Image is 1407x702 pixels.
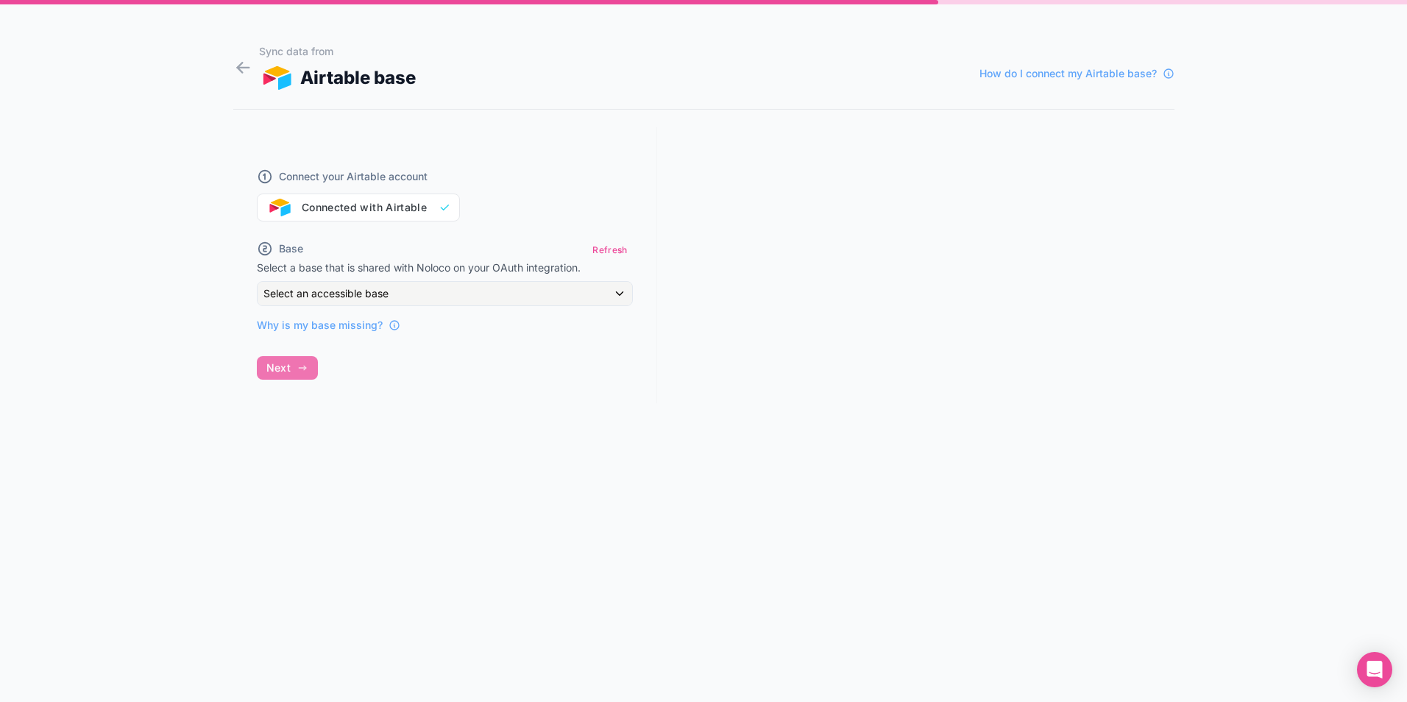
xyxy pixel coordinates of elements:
[257,281,633,306] button: Select an accessible base
[259,44,417,59] h1: Sync data from
[263,287,389,299] span: Select an accessible base
[587,239,632,260] button: Refresh
[1357,652,1392,687] div: Open Intercom Messenger
[257,318,383,333] span: Why is my base missing?
[259,66,295,90] img: AIRTABLE
[257,318,400,333] a: Why is my base missing?
[257,260,633,275] p: Select a base that is shared with Noloco on your OAuth integration.
[979,66,1157,81] span: How do I connect my Airtable base?
[979,66,1174,81] a: How do I connect my Airtable base?
[259,65,417,91] div: Airtable base
[279,169,428,184] span: Connect your Airtable account
[279,241,303,256] span: Base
